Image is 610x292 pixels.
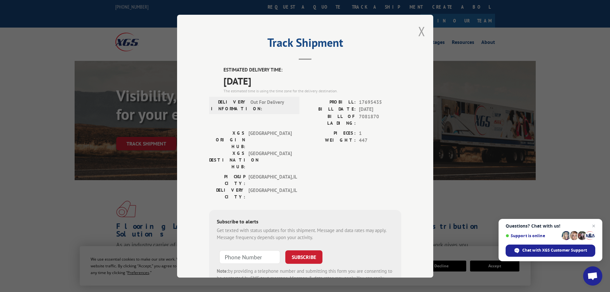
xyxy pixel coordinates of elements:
div: The estimated time is using the time zone for the delivery destination. [224,88,401,94]
label: BILL DATE: [305,106,356,113]
span: [GEOGRAPHIC_DATA] , IL [248,187,292,200]
div: by providing a telephone number and submitting this form you are consenting to be contacted by SM... [217,267,394,289]
span: 7081870 [359,113,401,126]
span: Out For Delivery [250,98,294,112]
span: [GEOGRAPHIC_DATA] [248,150,292,170]
span: [GEOGRAPHIC_DATA] [248,129,292,150]
input: Phone Number [219,250,280,263]
div: Subscribe to alerts [217,217,394,227]
label: XGS ORIGIN HUB: [209,129,245,150]
label: WEIGHT: [305,137,356,144]
button: SUBSCRIBE [285,250,322,263]
h2: Track Shipment [209,38,401,50]
span: [DATE] [359,106,401,113]
span: Support is online [506,233,559,238]
div: Get texted with status updates for this shipment. Message and data rates may apply. Message frequ... [217,227,394,241]
label: PROBILL: [305,98,356,106]
label: ESTIMATED DELIVERY TIME: [224,66,401,74]
label: PIECES: [305,129,356,137]
span: 17695435 [359,98,401,106]
span: 1 [359,129,401,137]
label: XGS DESTINATION HUB: [209,150,245,170]
button: Close modal [418,23,425,40]
label: BILL OF LADING: [305,113,356,126]
label: DELIVERY CITY: [209,187,245,200]
span: Close chat [590,222,598,230]
span: Questions? Chat with us! [506,223,595,229]
span: [GEOGRAPHIC_DATA] , IL [248,173,292,187]
span: 447 [359,137,401,144]
div: Chat with XGS Customer Support [506,245,595,257]
div: Open chat [583,266,602,286]
label: DELIVERY INFORMATION: [211,98,247,112]
strong: Note: [217,268,228,274]
span: Chat with XGS Customer Support [522,247,587,253]
label: PICKUP CITY: [209,173,245,187]
span: [DATE] [224,73,401,88]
